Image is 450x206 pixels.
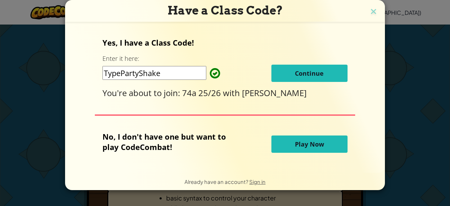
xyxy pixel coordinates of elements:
span: Already have an account? [184,178,249,185]
span: with [223,87,242,99]
label: Enter it here: [102,54,139,63]
button: Play Now [271,135,348,153]
a: Sign in [249,178,265,185]
span: Play Now [295,140,324,148]
span: Have a Class Code? [168,3,283,17]
p: No, I don't have one but want to play CodeCombat! [102,131,236,152]
button: Continue [271,65,348,82]
p: Yes, I have a Class Code! [102,37,347,48]
img: close icon [369,7,378,17]
span: You're about to join: [102,87,182,99]
span: [PERSON_NAME] [242,87,307,99]
span: 74a 25/26 [182,87,223,99]
span: Continue [295,69,324,77]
